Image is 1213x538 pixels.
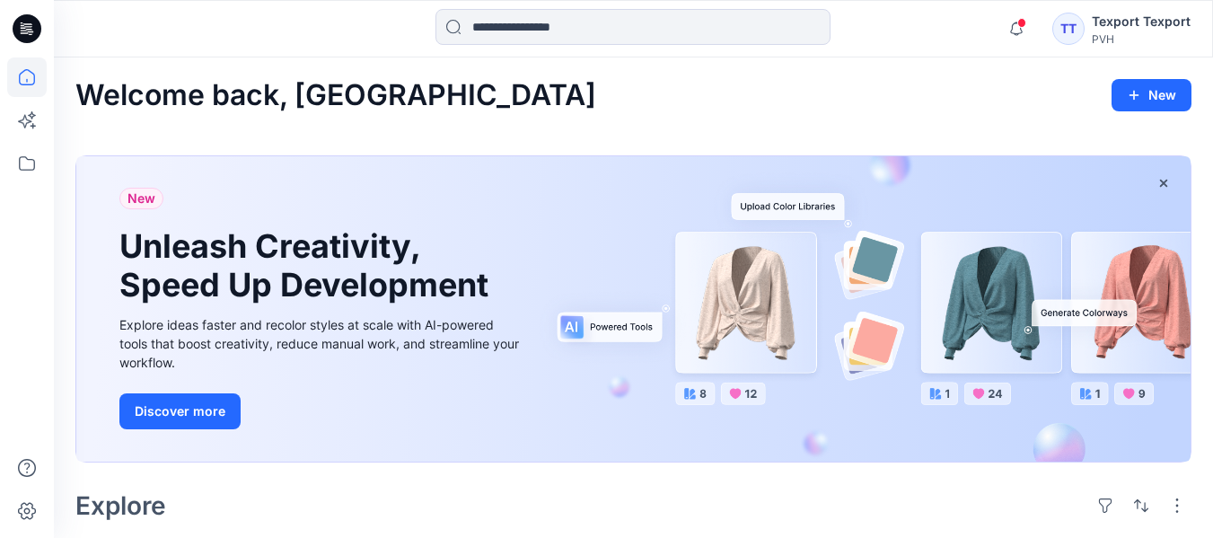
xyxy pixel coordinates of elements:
div: PVH [1092,32,1191,46]
div: Explore ideas faster and recolor styles at scale with AI-powered tools that boost creativity, red... [119,315,523,372]
h2: Explore [75,491,166,520]
div: Texport Texport [1092,11,1191,32]
h1: Unleash Creativity, Speed Up Development [119,227,497,304]
button: Discover more [119,393,241,429]
button: New [1112,79,1191,111]
div: TT [1052,13,1085,45]
a: Discover more [119,393,523,429]
h2: Welcome back, [GEOGRAPHIC_DATA] [75,79,596,112]
span: New [127,188,155,209]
